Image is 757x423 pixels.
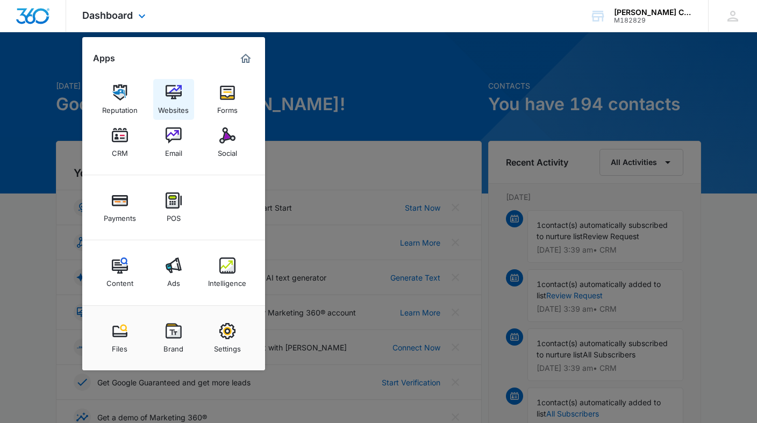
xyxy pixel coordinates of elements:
[99,187,140,228] a: Payments
[153,318,194,359] a: Brand
[153,252,194,293] a: Ads
[614,17,692,24] div: account id
[614,8,692,17] div: account name
[153,79,194,120] a: Websites
[158,101,189,114] div: Websites
[214,339,241,353] div: Settings
[167,209,181,223] div: POS
[237,50,254,67] a: Marketing 360® Dashboard
[217,101,238,114] div: Forms
[99,252,140,293] a: Content
[112,339,127,353] div: Files
[104,209,136,223] div: Payments
[208,274,246,288] div: Intelligence
[99,79,140,120] a: Reputation
[167,274,180,288] div: Ads
[99,318,140,359] a: Files
[207,318,248,359] a: Settings
[82,10,133,21] span: Dashboard
[207,122,248,163] a: Social
[99,122,140,163] a: CRM
[93,53,115,63] h2: Apps
[106,274,133,288] div: Content
[153,122,194,163] a: Email
[153,187,194,228] a: POS
[163,339,183,353] div: Brand
[207,79,248,120] a: Forms
[102,101,138,114] div: Reputation
[112,144,128,157] div: CRM
[165,144,182,157] div: Email
[207,252,248,293] a: Intelligence
[218,144,237,157] div: Social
